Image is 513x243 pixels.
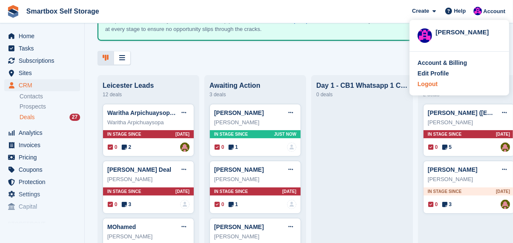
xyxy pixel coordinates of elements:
[454,7,466,15] span: Help
[282,188,296,195] span: [DATE]
[70,114,80,121] div: 27
[180,200,190,209] a: deal-assignee-blank
[4,151,80,163] a: menu
[19,42,70,54] span: Tasks
[20,113,35,121] span: Deals
[20,102,80,111] a: Prospects
[107,109,187,116] a: Waritha Arpichuaysopa Deal
[107,118,190,127] div: Waritha Arpichuaysopa
[20,103,46,111] span: Prospects
[496,188,510,195] span: [DATE]
[214,223,264,230] a: [PERSON_NAME]
[428,201,438,208] span: 0
[428,175,510,184] div: [PERSON_NAME]
[108,201,117,208] span: 0
[229,143,238,151] span: 1
[4,188,80,200] a: menu
[428,166,477,173] a: [PERSON_NAME]
[214,188,248,195] span: In stage since
[103,82,194,89] div: Leicester Leads
[214,109,264,116] a: [PERSON_NAME]
[19,55,70,67] span: Subscriptions
[19,188,70,200] span: Settings
[19,30,70,42] span: Home
[418,69,449,78] div: Edit Profile
[274,131,296,137] span: Just now
[474,7,482,15] img: Sam Austin
[418,80,501,89] a: Logout
[4,55,80,67] a: menu
[122,201,131,208] span: 3
[176,131,190,137] span: [DATE]
[23,4,103,18] a: Smartbox Self Storage
[108,143,117,151] span: 0
[418,80,438,89] div: Logout
[418,59,467,67] div: Account & Billing
[19,151,70,163] span: Pricing
[19,176,70,188] span: Protection
[418,69,501,78] a: Edit Profile
[19,79,70,91] span: CRM
[8,220,84,228] span: Storefront
[107,232,190,241] div: [PERSON_NAME]
[418,59,501,67] a: Account & Billing
[20,113,80,122] a: Deals 27
[483,7,505,16] span: Account
[4,201,80,212] a: menu
[435,28,501,35] div: [PERSON_NAME]
[107,166,171,173] a: [PERSON_NAME] Deal
[4,164,80,176] a: menu
[316,82,408,89] div: Day 1 - CB1 Whatsapp 1 CB2
[4,176,80,188] a: menu
[19,201,70,212] span: Capital
[122,143,131,151] span: 2
[7,5,20,18] img: stora-icon-8386f47178a22dfd0bd8f6a31ec36ba5ce8667c1dd55bd0f319d3a0aa187defe.svg
[428,118,510,127] div: [PERSON_NAME]
[4,127,80,139] a: menu
[428,131,462,137] span: In stage since
[496,131,510,137] span: [DATE]
[316,89,408,100] div: 0 deals
[107,175,190,184] div: [PERSON_NAME]
[20,92,80,101] a: Contacts
[105,17,423,33] p: Keep deals on track with your own custom sales pipeline. Convert into deals or create your own. A...
[4,67,80,79] a: menu
[442,201,452,208] span: 3
[287,142,296,152] a: deal-assignee-blank
[180,142,190,152] a: Alex Selenitsas
[418,28,432,43] img: Sam Austin
[103,89,194,100] div: 12 deals
[501,142,510,152] a: Alex Selenitsas
[501,200,510,209] a: Alex Selenitsas
[209,89,301,100] div: 3 deals
[428,143,438,151] span: 0
[107,131,141,137] span: In stage since
[287,200,296,209] a: deal-assignee-blank
[215,201,224,208] span: 0
[107,223,136,230] a: MOhamed
[176,188,190,195] span: [DATE]
[19,67,70,79] span: Sites
[442,143,452,151] span: 5
[214,175,296,184] div: [PERSON_NAME]
[4,79,80,91] a: menu
[19,139,70,151] span: Invoices
[214,118,296,127] div: [PERSON_NAME]
[215,143,224,151] span: 0
[4,139,80,151] a: menu
[214,131,248,137] span: In stage since
[412,7,429,15] span: Create
[214,232,296,241] div: [PERSON_NAME]
[214,166,264,173] a: [PERSON_NAME]
[229,201,238,208] span: 1
[19,164,70,176] span: Coupons
[107,188,141,195] span: In stage since
[4,30,80,42] a: menu
[428,188,462,195] span: In stage since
